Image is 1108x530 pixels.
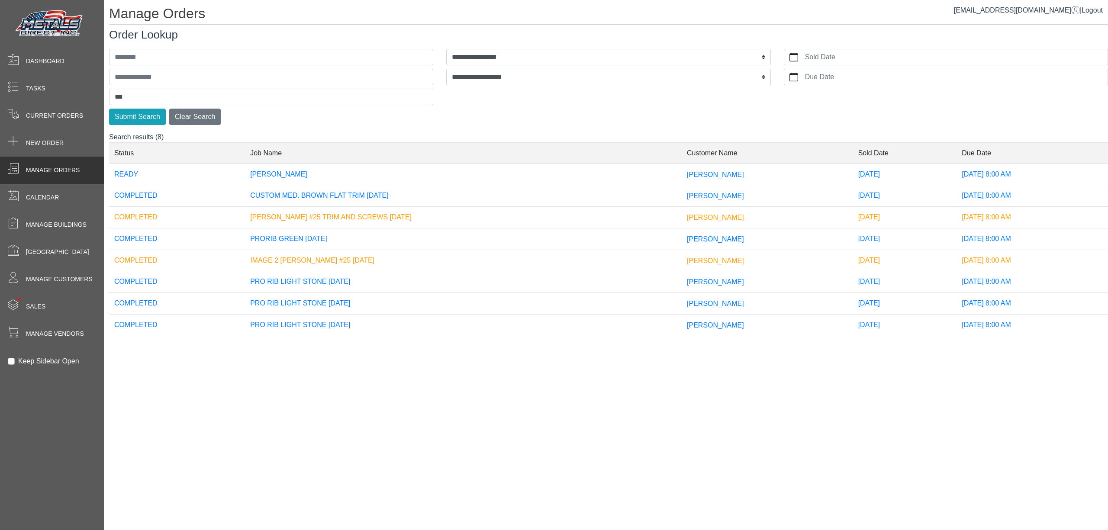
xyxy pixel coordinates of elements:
td: Sold Date [853,142,957,164]
div: Search results (8) [109,132,1108,343]
td: COMPLETED [109,228,245,250]
td: [DATE] [853,185,957,207]
span: Manage Orders [26,166,80,175]
span: Manage Vendors [26,329,84,338]
td: Due Date [957,142,1108,164]
td: PRO RIB LIGHT STONE [DATE] [245,271,682,293]
td: [DATE] [853,314,957,335]
td: [DATE] 8:00 AM [957,314,1108,335]
span: [PERSON_NAME] [687,300,744,307]
td: COMPLETED [109,293,245,315]
td: PRO RIB LIGHT STONE [DATE] [245,293,682,315]
span: [PERSON_NAME] [687,257,744,264]
h3: Order Lookup [109,28,1108,42]
td: [DATE] [853,293,957,315]
label: Due Date [803,69,1108,85]
img: Metals Direct Inc Logo [13,8,87,40]
td: [DATE] 8:00 AM [957,164,1108,185]
td: [DATE] 8:00 AM [957,250,1108,271]
td: [DATE] [853,228,957,250]
td: [DATE] 8:00 AM [957,185,1108,207]
span: [GEOGRAPHIC_DATA] [26,247,89,257]
span: Calendar [26,193,59,202]
span: [PERSON_NAME] [687,214,744,221]
td: Job Name [245,142,682,164]
td: IMAGE 2 [PERSON_NAME] #25 [DATE] [245,250,682,271]
span: [PERSON_NAME] [687,278,744,286]
td: [PERSON_NAME] #25 TRIM AND SCREWS [DATE] [245,207,682,228]
td: PRO RIB LIGHT STONE [DATE] [245,314,682,335]
button: Clear Search [169,109,221,125]
td: [DATE] 8:00 AM [957,271,1108,293]
button: calendar [784,49,803,65]
td: [DATE] [853,207,957,228]
td: CUSTOM MED. BROWN FLAT TRIM [DATE] [245,185,682,207]
span: New Order [26,138,64,148]
span: [PERSON_NAME] [687,235,744,243]
svg: calendar [789,73,798,81]
h1: Manage Orders [109,5,1108,25]
td: COMPLETED [109,271,245,293]
span: Current Orders [26,111,83,120]
span: Tasks [26,84,45,93]
svg: calendar [789,53,798,61]
td: [DATE] [853,271,957,293]
div: | [954,5,1103,16]
span: Logout [1082,6,1103,14]
td: COMPLETED [109,250,245,271]
td: [PERSON_NAME] [245,164,682,185]
span: Manage Buildings [26,220,87,229]
button: calendar [784,69,803,85]
td: READY [109,164,245,185]
span: • [8,285,30,313]
span: Sales [26,302,45,311]
td: Customer Name [682,142,853,164]
span: [PERSON_NAME] [687,192,744,199]
td: COMPLETED [109,314,245,335]
td: COMPLETED [109,207,245,228]
span: Manage Customers [26,275,93,284]
td: COMPLETED [109,185,245,207]
span: [PERSON_NAME] [687,170,744,178]
button: Submit Search [109,109,166,125]
td: Status [109,142,245,164]
span: Dashboard [26,57,64,66]
td: [DATE] 8:00 AM [957,228,1108,250]
td: [DATE] [853,250,957,271]
span: [PERSON_NAME] [687,321,744,329]
a: [EMAIL_ADDRESS][DOMAIN_NAME] [954,6,1080,14]
td: [DATE] 8:00 AM [957,293,1108,315]
td: [DATE] [853,164,957,185]
td: [DATE] 8:00 AM [957,207,1108,228]
label: Sold Date [803,49,1108,65]
td: PRORIB GREEN [DATE] [245,228,682,250]
label: Keep Sidebar Open [18,356,79,366]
